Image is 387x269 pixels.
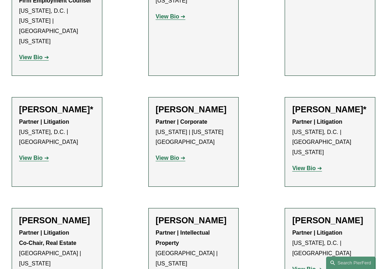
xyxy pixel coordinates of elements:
[156,117,232,147] p: [US_STATE] | [US_STATE][GEOGRAPHIC_DATA]
[292,228,368,258] p: [US_STATE], D.C. | [GEOGRAPHIC_DATA]
[156,105,232,115] h2: [PERSON_NAME]
[19,155,49,161] a: View Bio
[156,13,186,19] a: View Bio
[19,155,42,161] strong: View Bio
[156,215,232,226] h2: [PERSON_NAME]
[292,165,315,171] strong: View Bio
[292,119,342,125] strong: Partner | Litigation
[156,119,207,125] strong: Partner | Corporate
[156,230,211,246] strong: Partner | Intellectual Property
[292,105,368,115] h2: [PERSON_NAME]*
[19,54,42,60] strong: View Bio
[19,230,76,246] strong: Partner | Litigation Co-Chair, Real Estate
[19,215,95,226] h2: [PERSON_NAME]
[156,155,179,161] strong: View Bio
[292,215,368,226] h2: [PERSON_NAME]
[156,155,186,161] a: View Bio
[292,165,322,171] a: View Bio
[19,119,69,125] strong: Partner | Litigation
[292,230,342,236] strong: Partner | Litigation
[19,105,95,115] h2: [PERSON_NAME]*
[156,13,179,19] strong: View Bio
[292,117,368,158] p: [US_STATE], D.C. | [GEOGRAPHIC_DATA][US_STATE]
[19,54,49,60] a: View Bio
[19,117,95,147] p: [US_STATE], D.C. | [GEOGRAPHIC_DATA]
[326,257,376,269] a: Search this site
